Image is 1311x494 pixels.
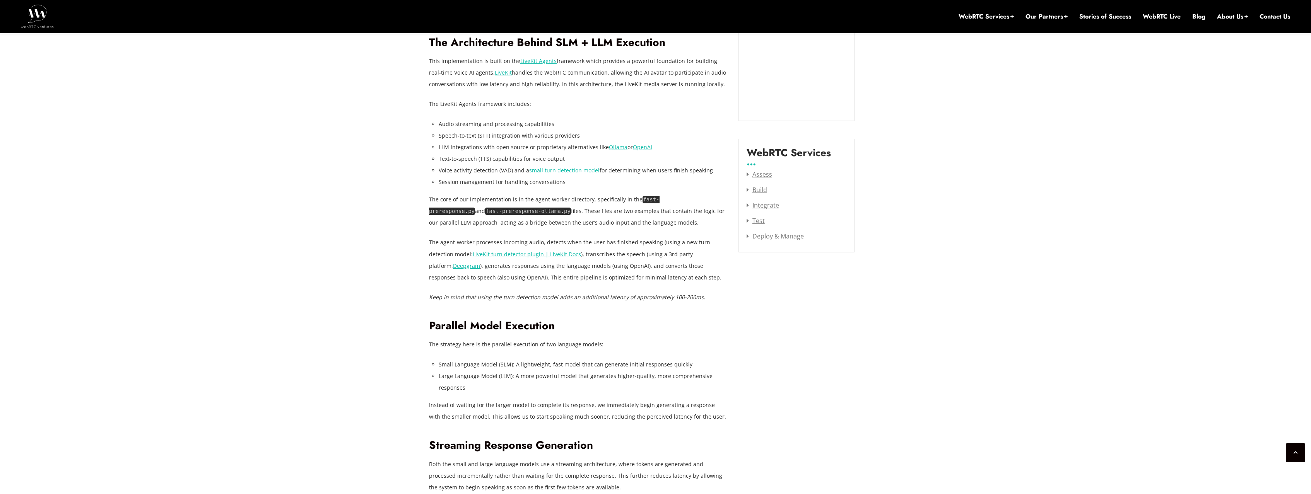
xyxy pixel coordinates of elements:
[439,176,727,188] li: Session management for handling conversations
[21,5,54,28] img: WebRTC.ventures
[633,143,652,151] a: OpenAI
[429,98,727,110] p: The LiveKit Agents framework includes:
[747,201,779,210] a: Integrate
[429,439,727,452] h2: Streaming Response Generation
[747,216,765,225] a: Test
[747,170,772,179] a: Assess
[747,186,767,194] a: Build
[1026,12,1068,21] a: Our Partners
[495,69,512,76] a: LiveKit
[485,208,571,215] code: fast-preresponse-ollama.py
[439,359,727,370] li: Small Language Model (SLM): A lightweight, fast model that can generate initial responses quickly
[439,370,727,393] li: Large Language Model (LLM): A more powerful model that generates higher-quality, more comprehensi...
[959,12,1014,21] a: WebRTC Services
[520,57,557,65] a: LiveKit Agents
[1143,12,1181,21] a: WebRTC Live
[747,147,831,165] label: WebRTC Services
[747,232,804,240] a: Deploy & Manage
[429,399,727,422] p: Instead of waiting for the larger model to complete its response, we immediately begin generating...
[429,36,727,49] h2: The Architecture Behind SLM + LLM Execution
[429,319,727,333] h2: Parallel Model Execution
[429,194,727,228] p: The core of our implementation is in the agent-worker directory, specifically in the and files. T...
[429,196,660,215] code: fast-preresponse.py
[429,339,727,350] p: The strategy here is the parallel execution of two language models:
[473,250,581,258] a: LiveKit turn detector plugin | LiveKit Docs
[439,165,727,176] li: Voice activity detection (VAD) and a for determining when users finish speaking
[747,2,846,112] iframe: Embedded CTA
[609,143,627,151] a: Ollama
[429,55,727,90] p: This implementation is built on the framework which provides a powerful foundation for building r...
[453,262,480,269] a: Deepgram
[1260,12,1290,21] a: Contact Us
[429,458,727,493] p: Both the small and large language models use a streaming architecture, where tokens are generated...
[429,293,705,301] em: Keep in mind that using the turn detection model adds an additional latency of approximately 100-...
[439,141,727,153] li: LLM integrations with open source or proprietary alternatives like or
[439,153,727,165] li: Text-to-speech (TTS) capabilities for voice output
[439,118,727,130] li: Audio streaming and processing capabilities
[1079,12,1131,21] a: Stories of Success
[429,237,727,283] p: The agent-worker processes incoming audio, detects when the user has finished speaking (using a n...
[1217,12,1248,21] a: About Us
[529,167,600,174] a: small turn detection model
[439,130,727,141] li: Speech-to-text (STT) integration with various providers
[1192,12,1205,21] a: Blog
